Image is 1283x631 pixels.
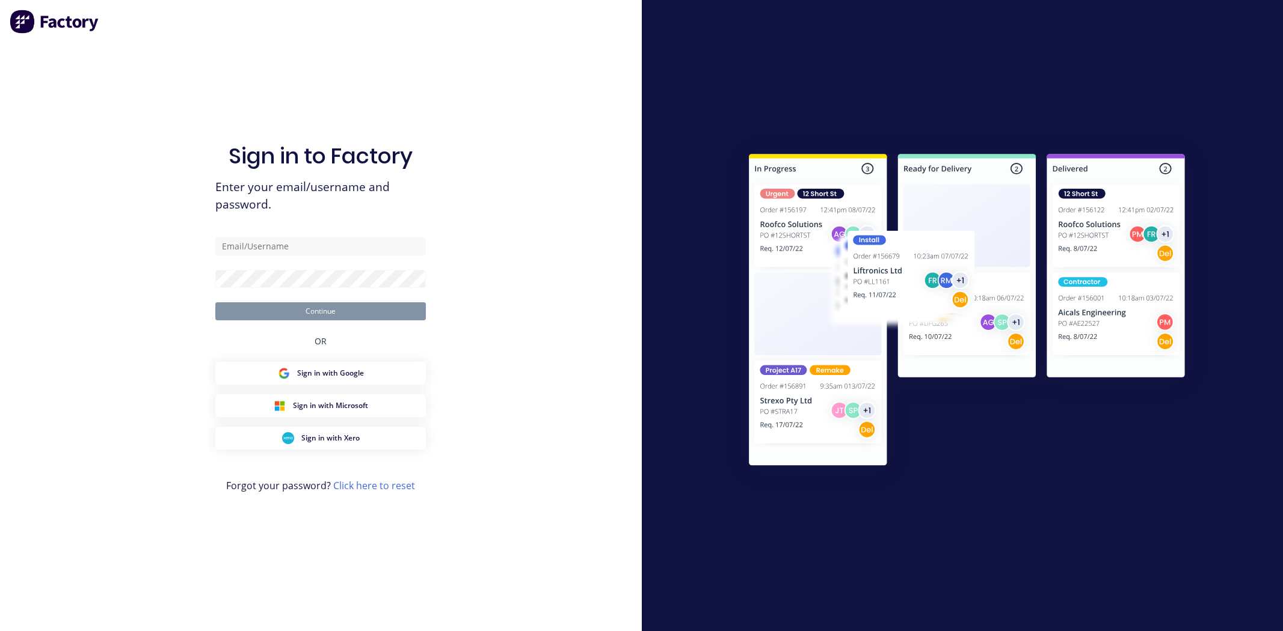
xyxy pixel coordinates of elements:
a: Click here to reset [333,479,415,492]
img: Factory [10,10,100,34]
span: Forgot your password? [226,478,415,493]
button: Continue [215,302,426,320]
span: Sign in with Microsoft [293,400,368,411]
button: Microsoft Sign inSign in with Microsoft [215,394,426,417]
button: Google Sign inSign in with Google [215,362,426,385]
button: Xero Sign inSign in with Xero [215,427,426,450]
div: OR [315,320,327,362]
img: Google Sign in [278,367,290,379]
img: Sign in [722,130,1211,494]
span: Enter your email/username and password. [215,178,426,213]
img: Microsoft Sign in [274,400,286,412]
span: Sign in with Google [297,368,364,379]
input: Email/Username [215,237,426,255]
span: Sign in with Xero [301,433,360,444]
img: Xero Sign in [282,432,294,444]
h1: Sign in to Factory [229,143,413,169]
